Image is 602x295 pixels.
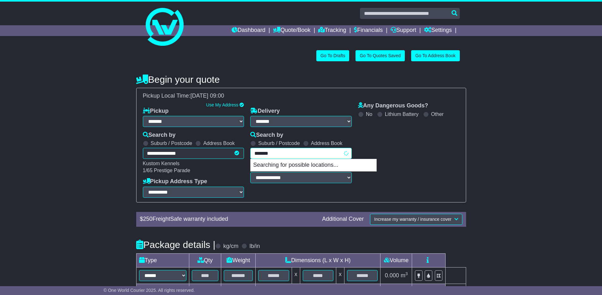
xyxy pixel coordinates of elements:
td: Weight [221,253,256,267]
label: Search by [250,132,283,139]
label: Pickup Address Type [143,178,207,185]
span: m [401,272,408,279]
a: Go To Drafts [316,50,349,61]
label: Pickup [143,108,169,115]
span: Increase my warranty / insurance cover [374,217,451,222]
span: [DATE] 09:00 [191,93,224,99]
span: 250 [143,216,153,222]
label: Any Dangerous Goods? [358,102,428,109]
label: lb/in [249,243,260,250]
a: Quote/Book [273,25,310,36]
span: 0.000 [385,272,399,279]
div: Pickup Local Time: [140,93,463,99]
sup: 3 [405,271,408,276]
a: Settings [424,25,452,36]
span: Kustom Kennels [143,161,180,166]
h4: Package details | [136,239,216,250]
a: Use My Address [206,102,238,107]
td: Qty [189,253,221,267]
p: Searching for possible locations... [251,159,376,171]
a: Tracking [318,25,346,36]
td: Type [136,253,189,267]
label: Address Book [203,140,235,146]
label: Address Book [311,140,343,146]
td: Volume [380,253,412,267]
td: Dimensions (L x W x H) [256,253,380,267]
a: Financials [354,25,383,36]
h4: Begin your quote [136,74,466,85]
div: $ FreightSafe warranty included [137,216,319,223]
label: Lithium Battery [385,111,419,117]
label: Suburb / Postcode [151,140,192,146]
label: Other [431,111,444,117]
label: Suburb / Postcode [258,140,300,146]
td: x [336,267,344,284]
label: Delivery [250,108,280,115]
button: Increase my warranty / insurance cover [370,214,462,225]
span: © One World Courier 2025. All rights reserved. [104,288,195,293]
label: Search by [143,132,176,139]
label: No [366,111,372,117]
a: Go To Quotes Saved [356,50,405,61]
div: Additional Cover [319,216,367,223]
td: x [292,267,300,284]
label: kg/cm [223,243,238,250]
a: Support [391,25,416,36]
a: Go To Address Book [411,50,459,61]
a: Dashboard [232,25,265,36]
span: 1/65 Prestige Parade [143,168,190,173]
